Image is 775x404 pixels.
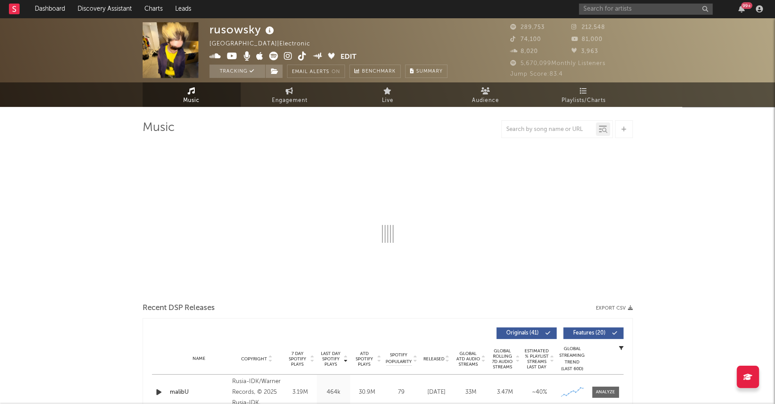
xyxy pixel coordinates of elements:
span: 212,548 [571,24,605,30]
div: 3.47M [490,388,520,397]
input: Search by song name or URL [502,126,596,133]
div: 464k [319,388,348,397]
a: Audience [437,82,535,107]
div: [DATE] [422,388,451,397]
div: 99 + [741,2,752,9]
span: Summary [416,69,443,74]
span: Live [382,95,394,106]
span: Recent DSP Releases [143,303,215,314]
span: Spotify Popularity [385,352,412,365]
span: 5,670,099 Monthly Listeners [510,61,606,66]
em: On [332,69,340,74]
span: Audience [472,95,499,106]
span: Global Rolling 7D Audio Streams [490,348,515,370]
div: 30.9M [353,388,381,397]
span: Engagement [272,95,308,106]
span: 74,100 [510,37,541,42]
button: 99+ [738,5,745,12]
a: Live [339,82,437,107]
div: 79 [386,388,417,397]
span: 8,020 [510,49,538,54]
span: 81,000 [571,37,603,42]
a: malibU [170,388,228,397]
span: Benchmark [362,66,396,77]
span: Released [423,356,444,362]
div: Global Streaming Trend (Last 60D) [559,346,586,372]
button: Summary [405,65,447,78]
button: Export CSV [596,306,633,311]
span: 289,753 [510,24,545,30]
span: Originals ( 41 ) [502,331,543,336]
div: rusowsky [209,22,276,37]
span: ATD Spotify Plays [353,351,376,367]
a: Music [143,82,241,107]
div: 3.19M [286,388,315,397]
span: Estimated % Playlist Streams Last Day [525,348,549,370]
button: Originals(41) [496,327,557,339]
div: ~ 40 % [525,388,554,397]
button: Tracking [209,65,265,78]
span: 3,963 [571,49,598,54]
button: Edit [340,52,357,63]
a: Benchmark [349,65,401,78]
span: Global ATD Audio Streams [456,351,480,367]
a: Playlists/Charts [535,82,633,107]
span: Jump Score: 83.4 [510,71,563,77]
a: Engagement [241,82,339,107]
span: 7 Day Spotify Plays [286,351,309,367]
span: Copyright [241,356,267,362]
div: [GEOGRAPHIC_DATA] | Electronic [209,39,320,49]
span: Music [183,95,200,106]
span: Features ( 20 ) [569,331,610,336]
div: 33M [456,388,486,397]
span: Playlists/Charts [562,95,606,106]
div: Name [170,355,228,362]
button: Features(20) [563,327,623,339]
input: Search for artists [579,4,713,15]
span: Last Day Spotify Plays [319,351,343,367]
button: Email AlertsOn [287,65,345,78]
